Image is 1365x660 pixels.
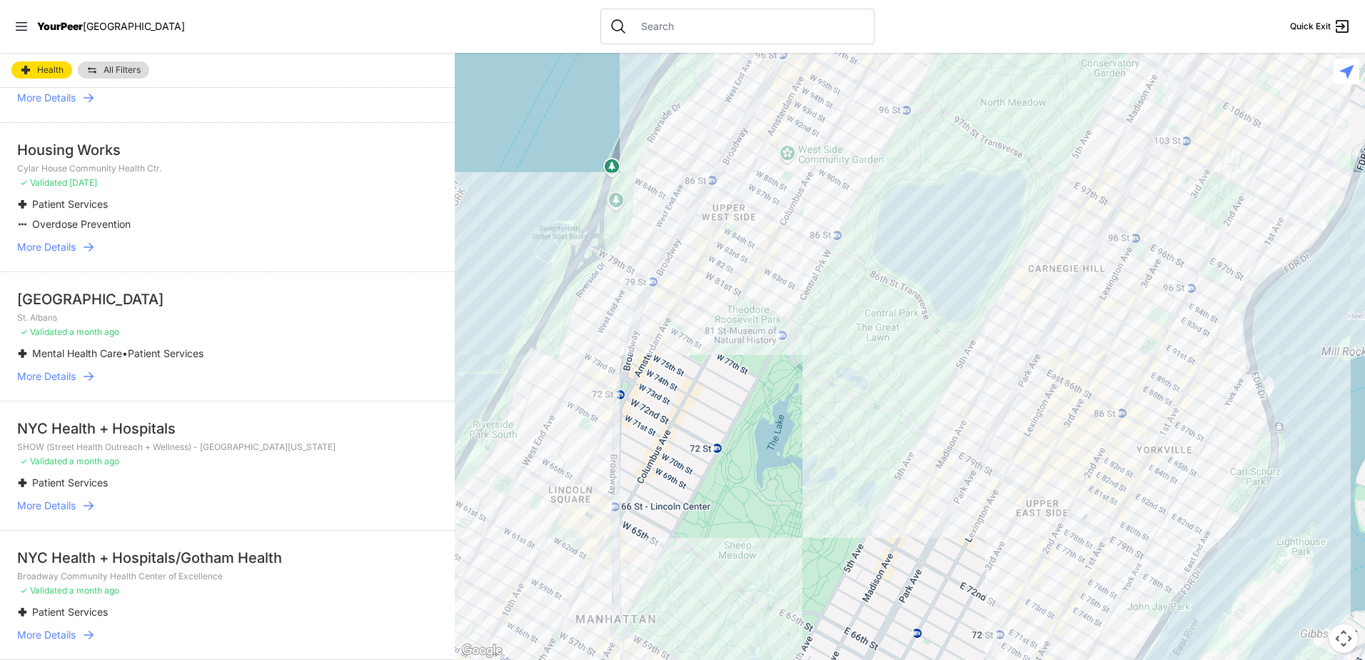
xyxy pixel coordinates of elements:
img: Google [458,641,505,660]
p: Broadway Community Health Center of Excellence [17,571,438,582]
div: NYC Health + Hospitals/Gotham Health [17,548,438,568]
span: a month ago [69,456,119,466]
span: Patient Services [32,198,108,210]
a: More Details [17,628,438,642]
span: Overdose Prevention [32,218,131,230]
span: ✓ Validated [20,326,67,337]
span: Quick Exit [1290,21,1331,32]
span: More Details [17,91,76,105]
span: [GEOGRAPHIC_DATA] [83,20,185,32]
span: All Filters [104,66,141,74]
div: Housing Works [17,140,438,160]
a: More Details [17,369,438,384]
span: Patient Services [128,347,203,359]
span: Patient Services [32,476,108,489]
button: Map camera controls [1329,624,1358,653]
span: YourPeer [37,20,83,32]
span: ✓ Validated [20,177,67,188]
span: • [122,347,128,359]
span: [DATE] [69,177,97,188]
a: Quick Exit [1290,18,1351,35]
p: SHOW (Street Health Outreach + Wellness) - [GEOGRAPHIC_DATA][US_STATE] [17,441,438,453]
span: ✓ Validated [20,456,67,466]
span: a month ago [69,326,119,337]
a: More Details [17,91,438,105]
a: More Details [17,240,438,254]
span: More Details [17,628,76,642]
span: Mental Health Care [32,347,122,359]
a: YourPeer[GEOGRAPHIC_DATA] [37,22,185,31]
a: All Filters [78,61,149,79]
p: St. Albans [17,312,438,324]
span: a month ago [69,585,119,596]
a: Health [11,61,72,79]
span: Patient Services [32,606,108,618]
span: More Details [17,240,76,254]
div: NYC Health + Hospitals [17,419,438,439]
a: Open this area in Google Maps (opens a new window) [458,641,505,660]
span: Health [37,66,64,74]
span: ✓ Validated [20,585,67,596]
p: Cylar House Community Health Ctr. [17,163,438,174]
div: [GEOGRAPHIC_DATA] [17,289,438,309]
span: More Details [17,499,76,513]
span: More Details [17,369,76,384]
input: Search [633,19,865,34]
a: More Details [17,499,438,513]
